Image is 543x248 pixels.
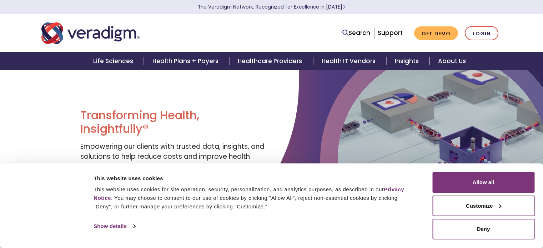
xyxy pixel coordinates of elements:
[465,26,498,41] a: Login
[94,221,135,232] a: Show details
[229,52,313,70] a: Healthcare Providers
[80,142,264,172] span: Empowering our clients with trusted data, insights, and solutions to help reduce costs and improv...
[144,52,229,70] a: Health Plans + Payers
[85,52,144,70] a: Life Sciences
[386,52,429,70] a: Insights
[41,21,140,45] img: Veradigm logo
[432,219,534,239] button: Deny
[80,108,266,136] h1: Transforming Health, Insightfully®
[342,28,370,38] a: Search
[342,4,346,10] span: Learn More
[198,4,346,10] a: The Veradigm Network: Recognized for Excellence in [DATE]Learn More
[414,26,458,40] a: Get Demo
[429,52,474,70] a: About Us
[432,196,534,216] button: Customize
[94,174,416,183] div: This website uses cookies
[94,185,416,211] div: This website uses cookies for site operation, security, personalization, and analytics purposes, ...
[313,52,386,70] a: Health IT Vendors
[432,172,534,193] button: Allow all
[378,29,403,37] a: Support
